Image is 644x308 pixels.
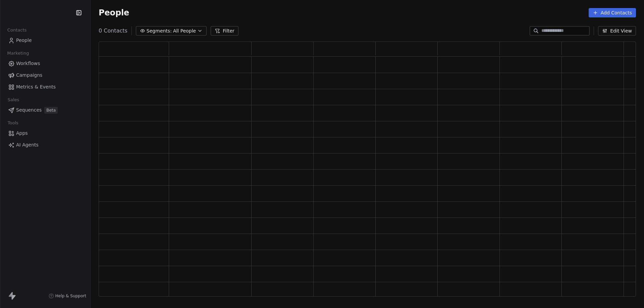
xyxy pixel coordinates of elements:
[49,293,86,299] a: Help & Support
[5,139,85,150] a: AI Agents
[16,107,42,114] span: Sequences
[5,128,85,139] a: Apps
[99,8,129,18] span: People
[55,293,86,299] span: Help & Support
[4,48,32,58] span: Marketing
[5,70,85,81] a: Campaigns
[5,81,85,93] a: Metrics & Events
[16,37,32,44] span: People
[5,105,85,116] a: SequencesBeta
[16,130,28,137] span: Apps
[173,27,196,35] span: All People
[147,27,172,35] span: Segments:
[16,141,39,148] span: AI Agents
[5,35,85,46] a: People
[5,118,21,128] span: Tools
[5,58,85,69] a: Workflows
[4,25,30,35] span: Contacts
[16,72,42,79] span: Campaigns
[16,60,40,67] span: Workflows
[589,8,636,17] button: Add Contacts
[16,83,56,90] span: Metrics & Events
[211,26,238,36] button: Filter
[598,26,636,36] button: Edit View
[44,107,58,114] span: Beta
[5,95,22,105] span: Sales
[99,27,127,35] span: 0 Contacts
